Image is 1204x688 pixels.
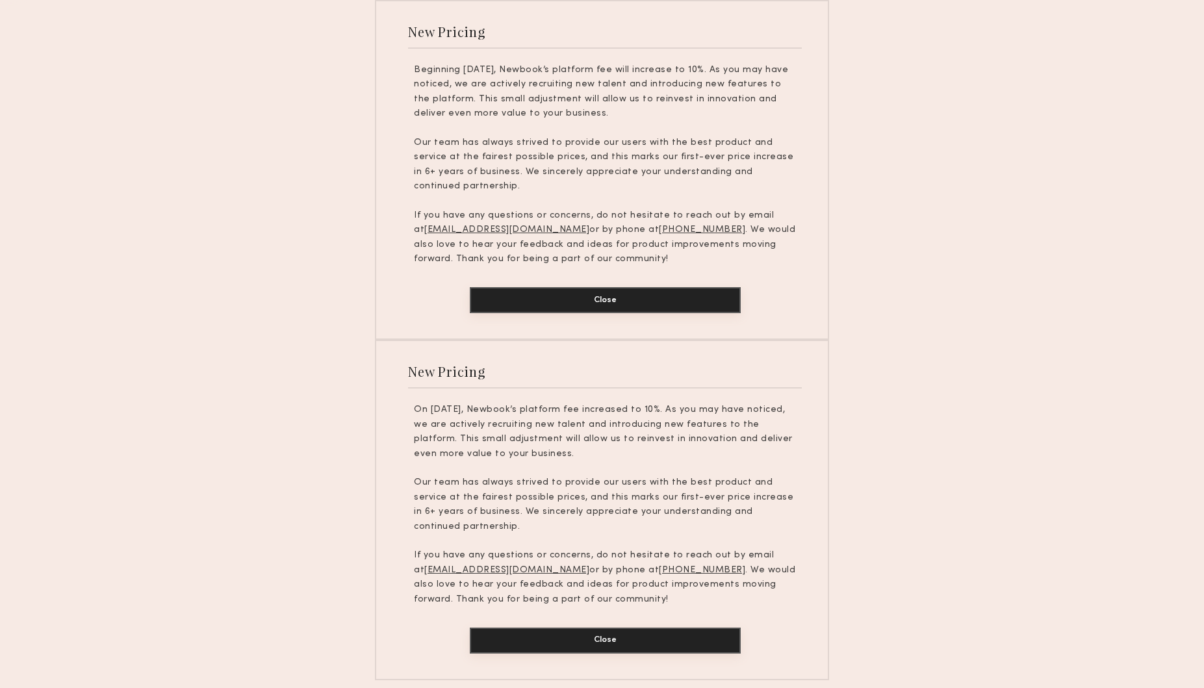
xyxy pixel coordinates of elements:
u: [EMAIL_ADDRESS][DOMAIN_NAME] [424,566,589,574]
p: Our team has always strived to provide our users with the best product and service at the fairest... [414,476,796,534]
u: [EMAIL_ADDRESS][DOMAIN_NAME] [424,225,589,234]
p: If you have any questions or concerns, do not hesitate to reach out by email at or by phone at . ... [414,209,796,267]
button: Close [470,287,741,313]
p: Beginning [DATE], Newbook’s platform fee will increase to 10%. As you may have noticed, we are ac... [414,63,796,121]
p: On [DATE], Newbook’s platform fee increased to 10%. As you may have noticed, we are actively recr... [414,403,796,461]
div: New Pricing [408,23,485,40]
u: [PHONE_NUMBER] [659,566,745,574]
u: [PHONE_NUMBER] [659,225,745,234]
button: Close [470,628,741,654]
div: New Pricing [408,363,485,380]
p: If you have any questions or concerns, do not hesitate to reach out by email at or by phone at . ... [414,548,796,607]
p: Our team has always strived to provide our users with the best product and service at the fairest... [414,136,796,194]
